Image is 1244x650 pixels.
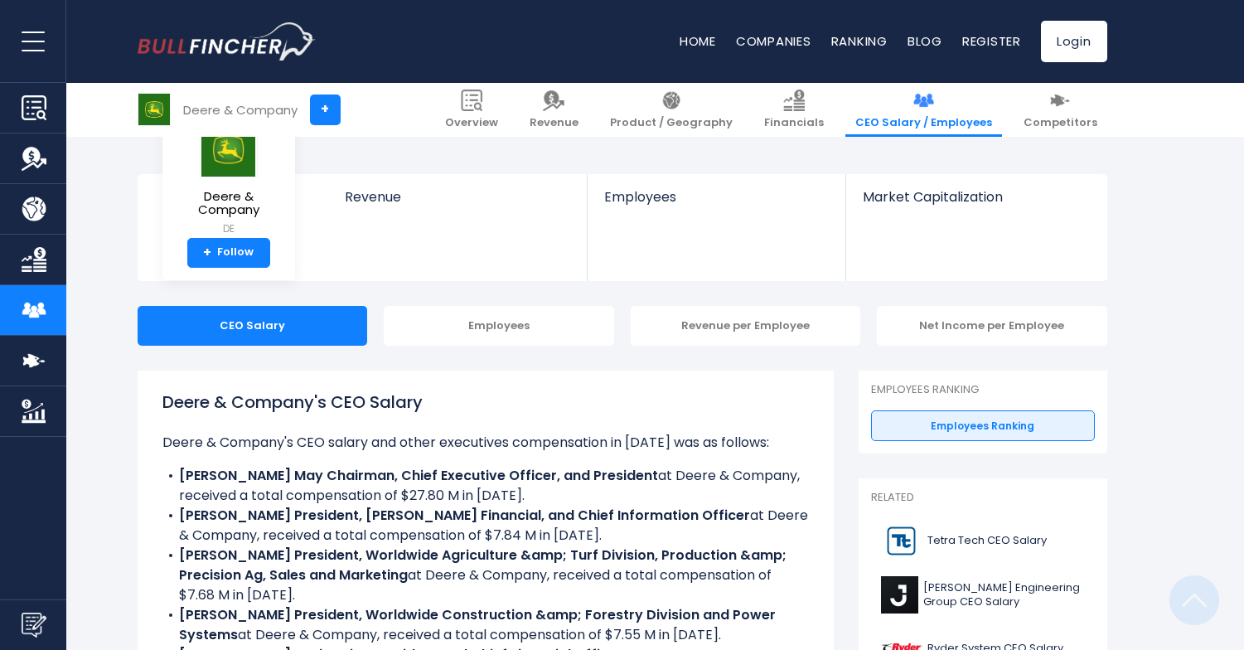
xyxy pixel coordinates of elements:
span: Financials [764,116,824,130]
a: Deere & Company DE [175,121,283,238]
img: TTEK logo [881,522,922,560]
b: [PERSON_NAME] President, Worldwide Agriculture &amp; Turf Division, Production &amp; Precision Ag... [179,546,787,585]
p: Deere & Company's CEO salary and other executives compensation in [DATE] was as follows: [162,433,809,453]
a: Companies [736,32,811,50]
a: Revenue [520,83,588,137]
a: Competitors [1014,83,1107,137]
a: Go to homepage [138,22,316,61]
h1: Deere & Company's CEO Salary [162,390,809,415]
img: DE logo [200,122,258,177]
span: Revenue [530,116,578,130]
div: CEO Salary [138,306,368,346]
span: Competitors [1024,116,1097,130]
a: Login [1041,21,1107,62]
a: CEO Salary / Employees [845,83,1002,137]
li: at Deere & Company, received a total compensation of $7.55 M in [DATE]. [162,605,809,645]
a: Market Capitalization [846,174,1105,233]
b: [PERSON_NAME] President, Worldwide Construction &amp; Forestry Division and Power Systems [179,605,776,644]
p: Employees Ranking [871,383,1095,397]
span: CEO Salary / Employees [855,116,992,130]
small: DE [176,221,282,236]
span: Overview [445,116,498,130]
span: Product / Geography [610,116,733,130]
a: Employees Ranking [871,410,1095,442]
img: bullfincher logo [138,22,316,61]
span: Market Capitalization [863,189,1088,205]
span: Revenue [345,189,571,205]
a: +Follow [187,238,270,268]
span: Deere & Company [176,190,282,217]
a: Home [680,32,716,50]
img: DE logo [138,94,170,125]
a: Revenue [328,174,588,233]
b: [PERSON_NAME] May Chairman, Chief Executive Officer, and President [179,466,658,485]
a: Blog [908,32,942,50]
strong: + [203,245,211,260]
span: Tetra Tech CEO Salary [927,534,1047,548]
a: Register [962,32,1021,50]
a: Employees [588,174,845,233]
a: Overview [435,83,508,137]
li: at Deere & Company, received a total compensation of $27.80 M in [DATE]. [162,466,809,506]
b: [PERSON_NAME] President, [PERSON_NAME] Financial, and Chief Information Officer [179,506,750,525]
a: Product / Geography [600,83,743,137]
div: Revenue per Employee [631,306,861,346]
span: [PERSON_NAME] Engineering Group CEO Salary [923,581,1085,609]
a: Tetra Tech CEO Salary [871,518,1095,564]
li: at Deere & Company, received a total compensation of $7.84 M in [DATE]. [162,506,809,546]
li: at Deere & Company, received a total compensation of $7.68 M in [DATE]. [162,546,809,605]
a: Ranking [831,32,888,50]
img: J logo [881,576,918,614]
p: Related [871,491,1095,505]
span: Employees [604,189,829,205]
a: [PERSON_NAME] Engineering Group CEO Salary [871,572,1095,618]
div: Deere & Company [183,100,298,119]
div: Net Income per Employee [877,306,1107,346]
div: Employees [384,306,614,346]
a: + [310,95,341,125]
a: Financials [754,83,834,137]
